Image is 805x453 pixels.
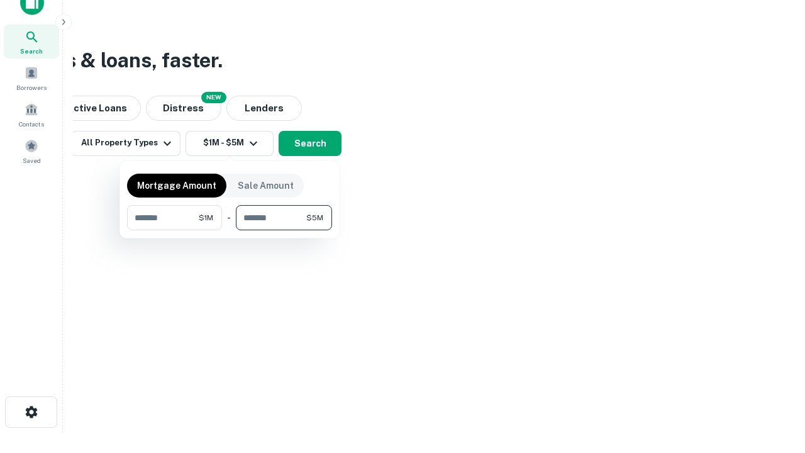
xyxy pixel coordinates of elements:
[306,212,323,223] span: $5M
[227,205,231,230] div: -
[742,352,805,413] iframe: Chat Widget
[238,179,294,193] p: Sale Amount
[199,212,213,223] span: $1M
[137,179,216,193] p: Mortgage Amount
